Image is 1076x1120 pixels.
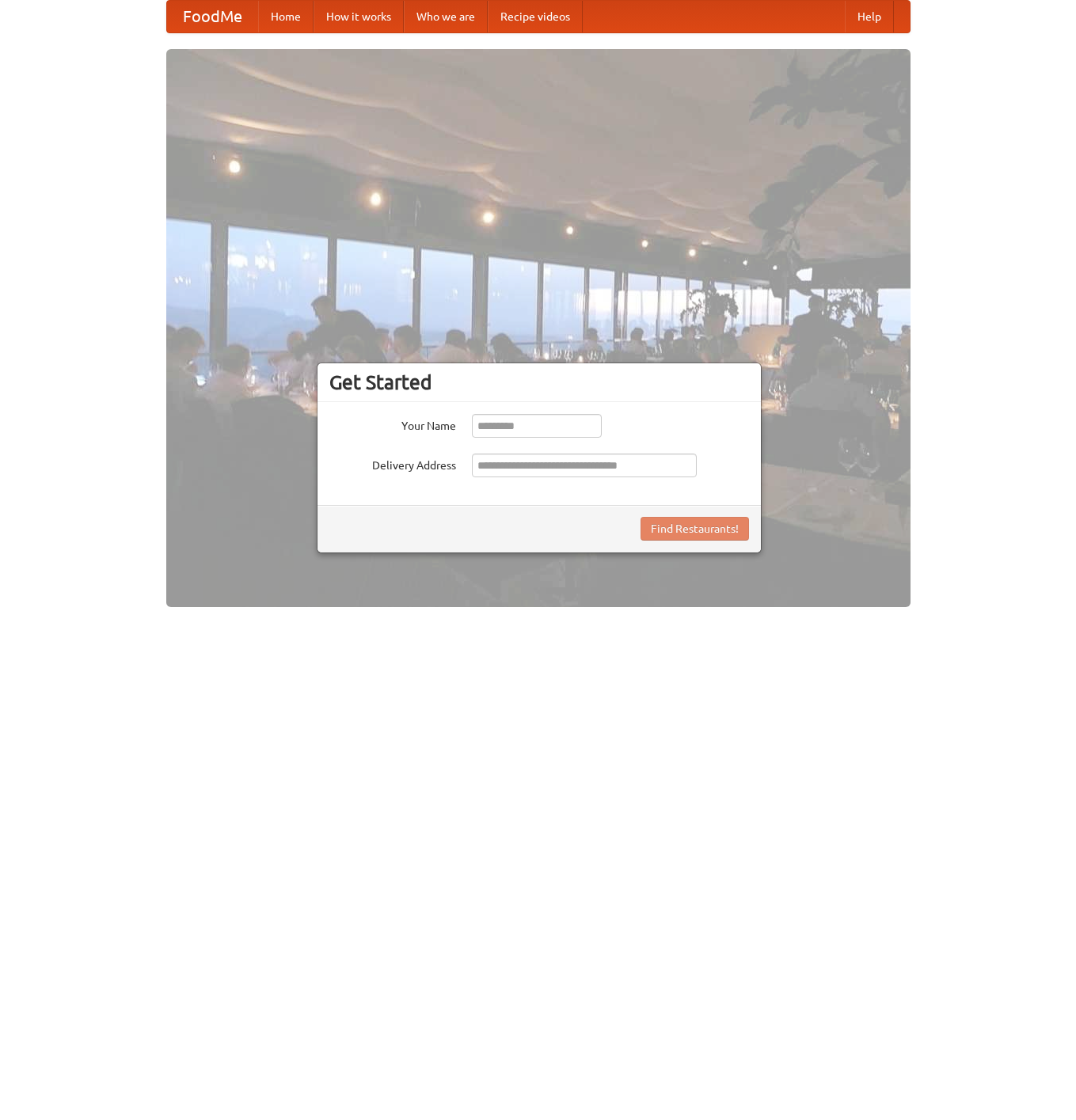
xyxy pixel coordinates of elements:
[404,1,488,32] a: Who we are
[641,517,749,541] button: Find Restaurants!
[329,370,749,394] h3: Get Started
[314,1,404,32] a: How it works
[258,1,314,32] a: Home
[329,414,456,434] label: Your Name
[488,1,583,32] a: Recipe videos
[167,1,258,32] a: FoodMe
[329,454,456,473] label: Delivery Address
[845,1,894,32] a: Help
